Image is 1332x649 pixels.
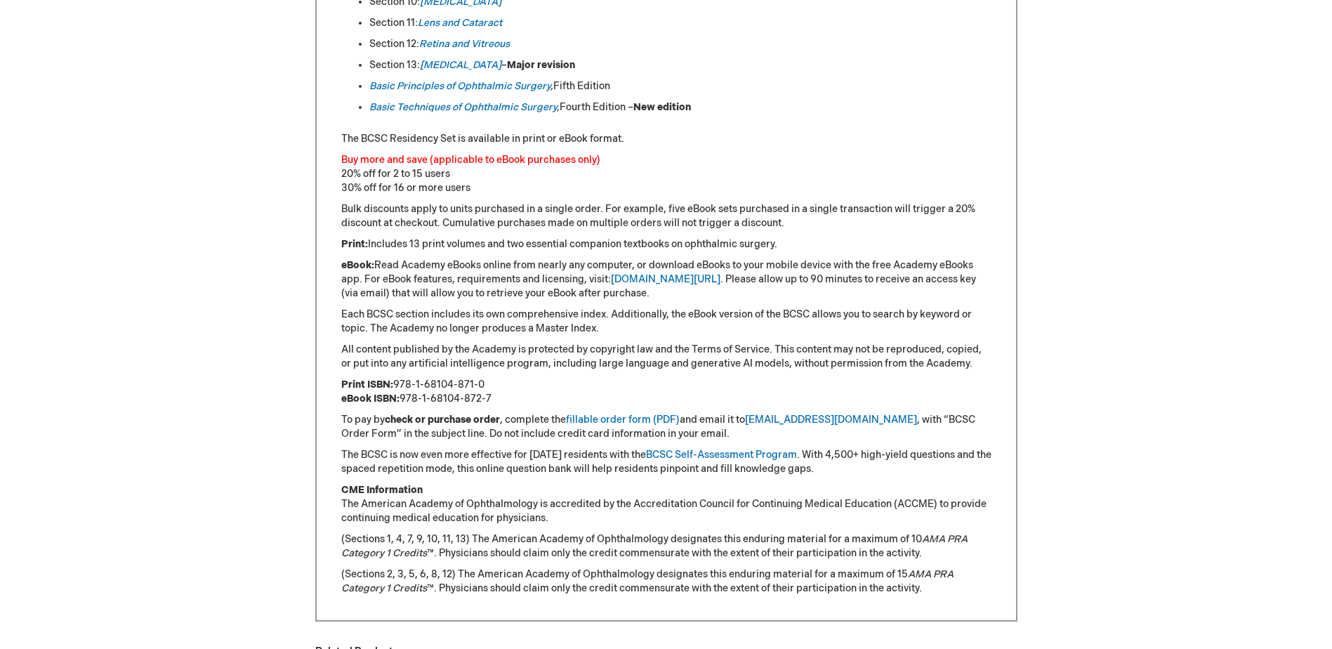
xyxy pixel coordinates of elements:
[341,343,991,371] p: All content published by the Academy is protected by copyright law and the Terms of Service. This...
[369,16,991,30] li: Section 11:
[341,237,991,251] p: Includes 13 print volumes and two essential companion textbooks on ophthalmic surgery.
[507,59,575,71] strong: Major revision
[341,448,991,476] p: The BCSC is now even more effective for [DATE] residents with the . With 4,500+ high-yield questi...
[341,132,991,146] p: The BCSC Residency Set is available in print or eBook format.
[419,38,510,50] a: Retina and Vitreous
[418,17,502,29] a: Lens and Cataract
[550,80,553,92] em: ,
[341,153,991,195] p: 20% off for 2 to 15 users 30% off for 16 or more users
[369,101,557,113] a: Basic Techniques of Ophthalmic Surgery
[341,413,991,441] p: To pay by , complete the and email it to , with “BCSC Order Form” in the subject line. Do not inc...
[341,238,368,250] strong: Print:
[341,568,991,596] p: (Sections 2, 3, 5, 6, 8, 12) The American Academy of Ophthalmology designates this enduring mater...
[341,154,600,166] font: Buy more and save (applicable to eBook purchases only)
[341,378,991,406] p: 978-1-68104-871-0 978-1-68104-872-7
[369,100,991,114] li: Fourth Edition –
[341,393,400,405] strong: eBook ISBN:
[369,80,550,92] a: Basic Principles of Ophthalmic Surgery
[341,308,991,336] p: Each BCSC section includes its own comprehensive index. Additionally, the eBook version of the BC...
[369,37,991,51] li: Section 12:
[369,79,991,93] li: Fifth Edition
[611,273,720,285] a: [DOMAIN_NAME][URL]
[646,449,797,461] a: BCSC Self-Assessment Program
[341,483,991,525] p: The American Academy of Ophthalmology is accredited by the Accreditation Council for Continuing M...
[341,259,374,271] strong: eBook:
[420,59,501,71] a: [MEDICAL_DATA]
[341,532,991,560] p: (Sections 1, 4, 7, 9, 10, 11, 13) The American Academy of Ophthalmology designates this enduring ...
[369,58,991,72] li: Section 13: –
[341,379,393,391] strong: Print ISBN:
[341,202,991,230] p: Bulk discounts apply to units purchased in a single order. For example, five eBook sets purchased...
[369,101,560,113] em: ,
[566,414,680,426] a: fillable order form (PDF)
[341,484,423,496] strong: CME Information
[385,414,500,426] strong: check or purchase order
[341,258,991,301] p: Read Academy eBooks online from nearly any computer, or download eBooks to your mobile device wit...
[633,101,691,113] strong: New edition
[745,414,917,426] a: [EMAIL_ADDRESS][DOMAIN_NAME]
